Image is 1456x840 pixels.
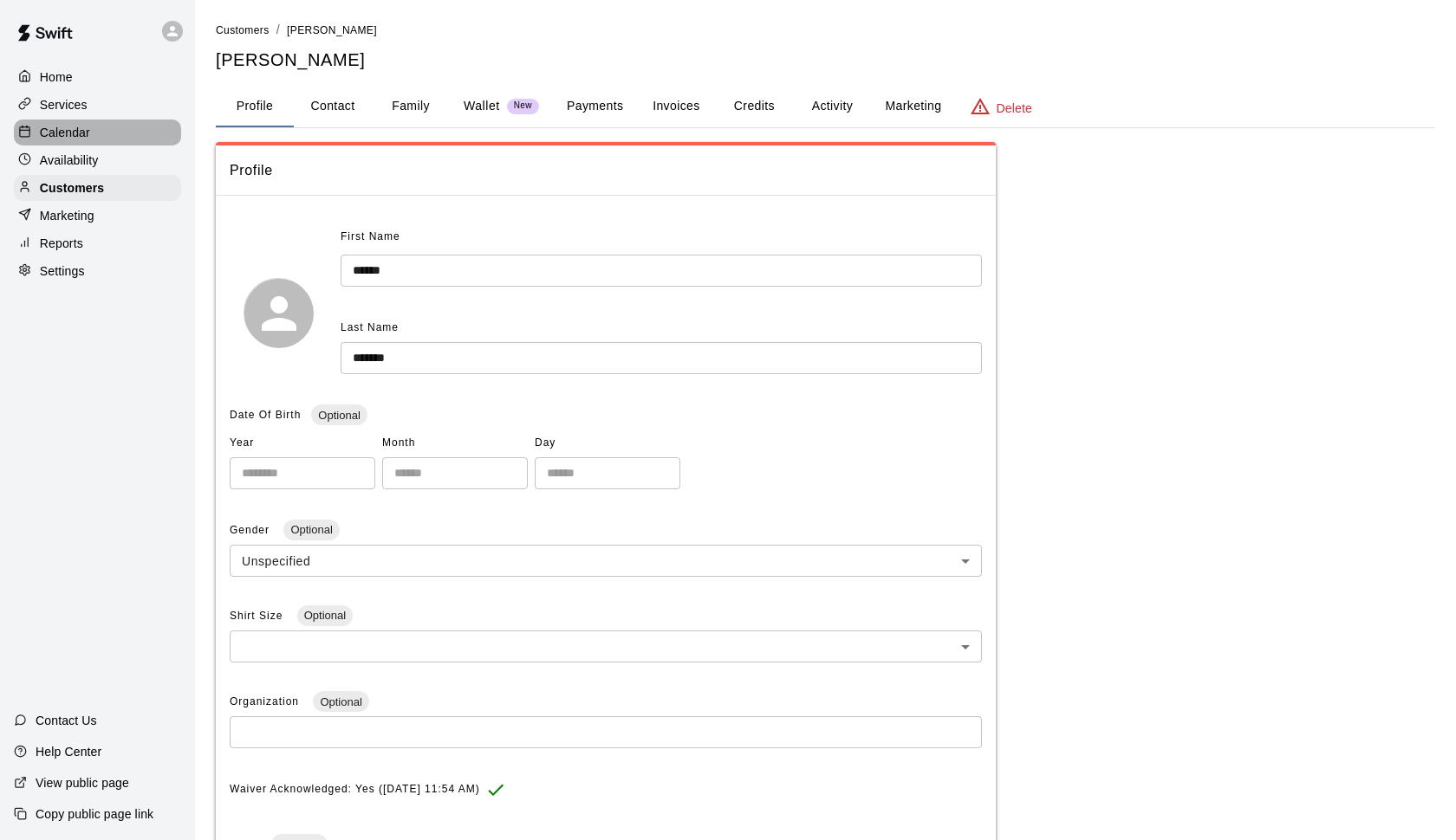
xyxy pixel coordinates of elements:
[294,86,372,127] button: Contact
[36,743,101,760] p: Help Center
[287,24,377,36] span: [PERSON_NAME]
[464,97,500,115] p: Wallet
[14,64,181,90] a: Home
[36,774,129,792] p: View public page
[216,24,270,36] span: Customers
[313,695,368,708] span: Optional
[230,545,982,577] div: Unspecified
[40,96,88,113] p: Services
[216,23,270,36] a: Customers
[40,124,90,141] p: Calendar
[216,86,294,127] button: Profile
[311,409,367,422] span: Optional
[216,86,1435,127] div: basic tabs example
[341,223,400,251] span: First Name
[715,86,793,127] button: Credits
[14,147,181,173] a: Availability
[230,524,273,536] span: Gender
[40,68,73,86] p: Home
[216,48,1435,72] h5: [PERSON_NAME]
[507,100,539,112] span: New
[793,86,871,127] button: Activity
[637,86,715,127] button: Invoices
[382,430,528,457] span: Month
[14,175,181,201] a: Customers
[230,695,302,708] span: Organization
[871,86,955,127] button: Marketing
[40,235,83,252] p: Reports
[36,805,153,823] p: Copy public page link
[14,258,181,284] a: Settings
[14,92,181,118] a: Services
[14,203,181,229] a: Marketing
[297,609,353,622] span: Optional
[372,86,450,127] button: Family
[553,86,637,127] button: Payments
[535,430,680,457] span: Day
[40,207,94,224] p: Marketing
[230,409,301,421] span: Date Of Birth
[40,262,85,280] p: Settings
[997,100,1032,117] p: Delete
[341,321,399,333] span: Last Name
[230,776,480,804] span: Waiver Acknowledged: Yes ([DATE] 11:54 AM)
[40,152,99,169] p: Availability
[36,712,97,729] p: Contact Us
[40,179,104,197] p: Customers
[216,21,1435,40] nav: breadcrumb
[276,21,280,39] li: /
[230,430,375,457] span: Year
[283,523,339,536] span: Optional
[230,610,287,622] span: Shirt Size
[230,159,982,182] span: Profile
[14,230,181,256] a: Reports
[14,120,181,145] a: Calendar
